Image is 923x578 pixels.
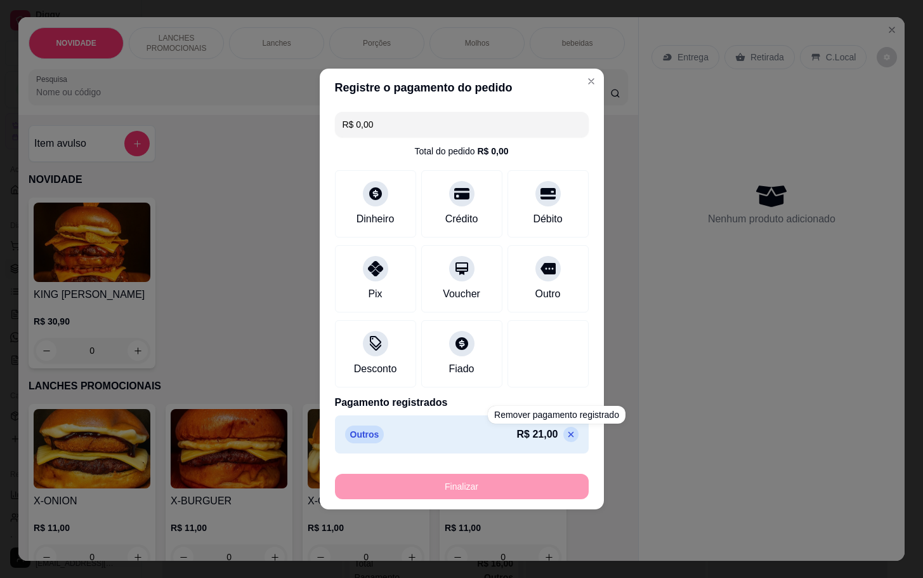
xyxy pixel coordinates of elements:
[345,426,384,443] p: Outros
[535,286,560,302] div: Outro
[533,212,562,227] div: Débito
[335,395,589,410] p: Pagamento registrados
[320,69,604,107] header: Registre o pagamento do pedido
[414,145,508,158] div: Total do pedido
[357,212,395,227] div: Dinheiro
[488,406,625,424] div: Remover pagamento registrado
[443,286,480,302] div: Voucher
[343,112,581,137] input: Ex.: hambúrguer de cordeiro
[445,212,478,227] div: Crédito
[448,361,474,377] div: Fiado
[477,145,508,158] div: R$ 0,00
[517,427,558,442] p: R$ 21,00
[354,361,397,377] div: Desconto
[581,71,601,91] button: Close
[368,286,382,302] div: Pix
